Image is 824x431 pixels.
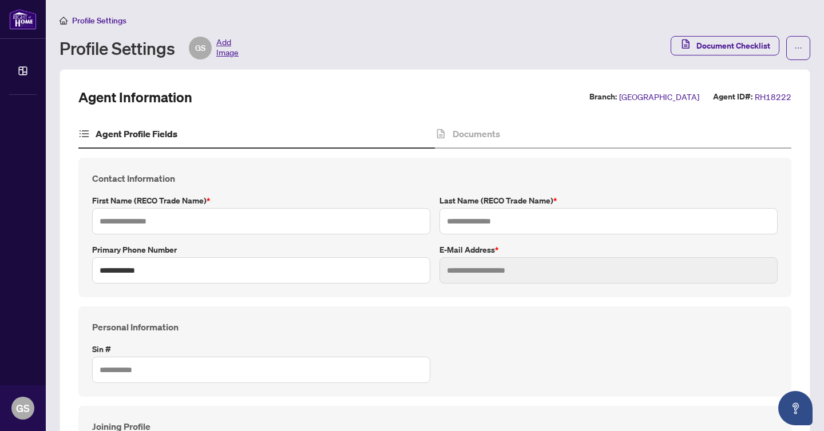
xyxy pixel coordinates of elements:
span: [GEOGRAPHIC_DATA] [619,90,699,103]
label: E-mail Address [439,244,778,256]
label: Branch: [589,90,617,103]
span: GS [195,42,205,54]
span: Profile Settings [72,15,126,26]
h4: Contact Information [92,171,778,185]
span: GS [16,400,30,416]
div: Profile Settings [60,37,239,59]
span: Document Checklist [696,37,770,55]
h4: Personal Information [92,320,778,334]
label: Sin # [92,343,430,356]
h2: Agent Information [78,88,192,106]
span: RH18222 [755,90,791,103]
button: Document Checklist [671,36,779,55]
label: Agent ID#: [713,90,752,103]
label: Last Name (RECO Trade Name) [439,194,778,207]
h4: Agent Profile Fields [96,127,177,141]
h4: Documents [453,127,500,141]
button: Open asap [778,391,813,425]
label: First Name (RECO Trade Name) [92,194,430,207]
span: Add Image [216,37,239,59]
label: Primary Phone Number [92,244,430,256]
span: ellipsis [794,44,802,52]
span: home [60,17,68,25]
img: logo [9,9,37,30]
